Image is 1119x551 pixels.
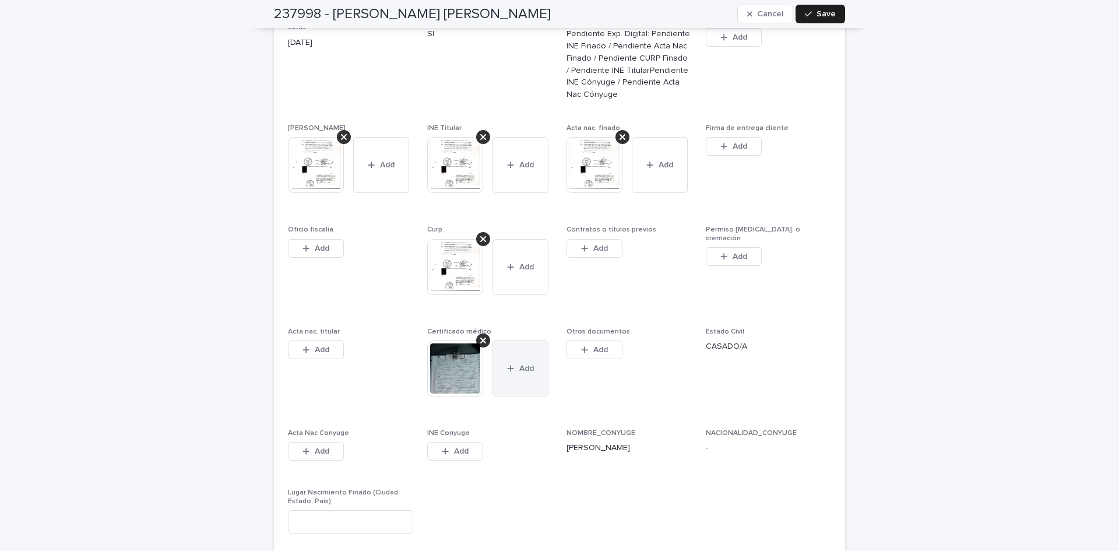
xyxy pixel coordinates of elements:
[593,244,608,252] span: Add
[566,226,656,233] span: Contratos o títulos previos
[427,430,470,437] span: INE Conyuge
[566,341,622,359] button: Add
[706,28,762,47] button: Add
[519,364,534,373] span: Add
[632,137,688,193] button: Add
[288,239,344,258] button: Add
[566,430,635,437] span: NOMBRE_CONYUGE
[288,430,349,437] span: Acta Nac Conyuge
[659,161,673,169] span: Add
[288,341,344,359] button: Add
[288,226,333,233] span: Oficio fiscalía
[706,226,800,241] span: Permiso [MEDICAL_DATA]. o cremación
[427,442,483,461] button: Add
[757,10,783,18] span: Cancel
[706,125,789,132] span: Firma de entrega cliente
[492,239,548,295] button: Add
[566,328,630,335] span: Otros documentos
[706,442,831,454] p: -
[427,226,442,233] span: Curp
[454,447,469,455] span: Add
[353,137,409,193] button: Add
[492,341,548,396] button: Add
[706,341,831,353] p: CASADO/A
[288,37,413,49] p: [DATE]
[315,346,329,354] span: Add
[492,137,548,193] button: Add
[288,125,346,132] span: [PERSON_NAME]
[706,247,762,266] button: Add
[274,6,551,23] h2: 237998 - [PERSON_NAME] [PERSON_NAME]
[706,430,797,437] span: NACIONALIDAD_CONYUGE
[733,33,747,41] span: Add
[817,10,836,18] span: Save
[519,263,534,271] span: Add
[519,161,534,169] span: Add
[288,489,400,504] span: Lugar Nacimiento Finado (Ciudad, Estado, País):
[566,28,692,101] p: Pendiente Exp. Digital: Pendiente INE Finado / Pendiente Acta Nac Finado / Pendiente CURP Finado ...
[706,137,762,156] button: Add
[427,28,553,40] p: SI
[427,125,462,132] span: INE Titular
[566,442,692,454] p: [PERSON_NAME]
[380,161,395,169] span: Add
[733,142,747,150] span: Add
[288,442,344,461] button: Add
[593,346,608,354] span: Add
[315,447,329,455] span: Add
[566,125,620,132] span: Acta nac. finado
[288,328,340,335] span: Acta nac. titular
[427,328,491,335] span: Certificado médico
[706,328,744,335] span: Estado Civil
[796,5,845,23] button: Save
[733,252,747,261] span: Add
[315,244,329,252] span: Add
[737,5,793,23] button: Cancel
[566,239,622,258] button: Add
